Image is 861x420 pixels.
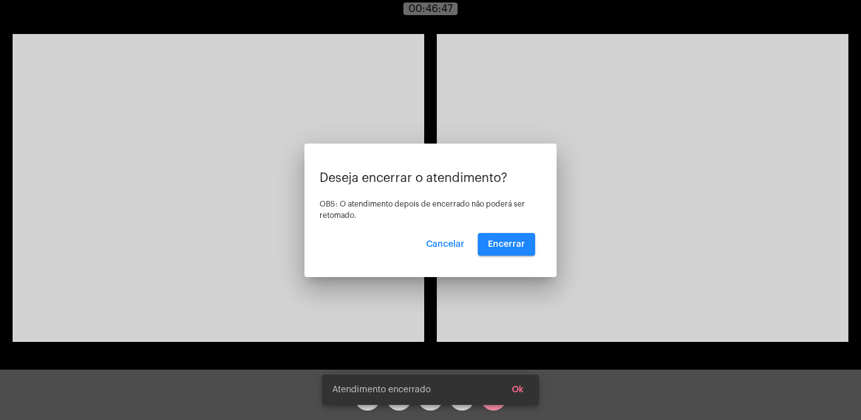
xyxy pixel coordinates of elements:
p: Deseja encerrar o atendimento? [320,171,541,185]
span: Cancelar [426,240,465,249]
button: Encerrar [478,233,535,256]
span: Ok [512,385,524,394]
span: OBS: O atendimento depois de encerrado não poderá ser retomado. [320,200,525,219]
span: 00:46:47 [408,4,453,14]
span: Encerrar [488,240,525,249]
span: Atendimento encerrado [332,383,430,396]
button: Cancelar [416,233,475,256]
